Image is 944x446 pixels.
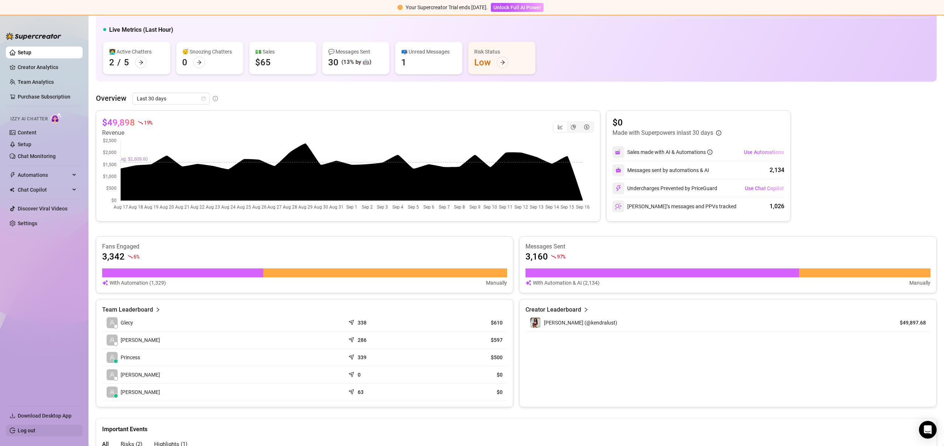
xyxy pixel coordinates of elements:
span: Glecy [121,319,133,327]
span: send [348,353,356,360]
img: AI Chatter [51,113,62,123]
span: Unlock Full AI Power [493,4,541,10]
div: 😴 Snoozing Chatters [182,48,237,56]
span: right [155,305,160,314]
article: $49,897.68 [892,319,926,326]
div: 30 [328,56,339,68]
span: user [110,337,115,343]
span: thunderbolt [10,172,15,178]
span: download [10,413,15,419]
span: arrow-right [138,60,143,65]
span: user [110,355,115,360]
article: 339 [358,354,367,361]
span: Use Chat Copilot [745,185,784,191]
span: user [110,390,115,395]
div: Undercharges Prevented by PriceGuard [612,182,717,194]
span: send [348,387,356,395]
article: 0 [358,371,361,378]
button: Use Automations [743,146,784,158]
span: Automations [18,169,70,181]
div: $65 [255,56,271,68]
div: Messages sent by automations & AI [612,164,709,176]
article: 63 [358,388,364,396]
img: Kendra (@kendralust) [530,318,541,328]
a: Content [18,130,37,135]
a: Unlock Full AI Power [491,4,544,10]
a: Team Analytics [18,79,54,85]
img: svg%3e [615,203,622,210]
span: [PERSON_NAME] [121,371,160,379]
article: 338 [358,319,367,326]
div: 💵 Sales [255,48,310,56]
span: info-circle [716,130,721,135]
a: Log out [18,428,35,433]
button: Use Chat Copilot [745,182,784,194]
article: 3,160 [525,251,548,263]
span: user [110,320,115,325]
article: 286 [358,336,367,344]
article: $500 [430,354,503,361]
div: 2 [109,56,114,68]
span: exclamation-circle [398,5,403,10]
article: With Automation & AI (2,134) [533,279,600,287]
a: Chat Monitoring [18,153,56,159]
img: svg%3e [615,167,621,173]
a: Setup [18,49,31,55]
article: $597 [430,336,503,344]
span: fall [551,254,556,259]
span: fall [138,120,143,125]
div: 💬 Messages Sent [328,48,383,56]
article: Made with Superpowers in last 30 days [612,128,713,137]
h5: Live Metrics (Last Hour) [109,25,173,34]
article: $0 [430,371,503,378]
span: Download Desktop App [18,413,72,419]
article: $0 [612,117,721,128]
article: Fans Engaged [102,243,507,251]
span: [PERSON_NAME] [121,336,160,344]
article: $0 [430,388,503,396]
span: send [348,335,356,343]
span: Last 30 days [137,93,205,104]
span: Princess [121,353,140,361]
a: Settings [18,220,37,226]
span: info-circle [213,96,218,101]
button: Unlock Full AI Power [491,3,544,12]
article: $610 [430,319,503,326]
span: 97 % [557,253,565,260]
div: Important Events [102,419,930,434]
span: 6 % [133,253,139,260]
img: logo-BBDzfeDw.svg [6,32,61,40]
div: Risk Status [474,48,530,56]
span: Use Automations [744,149,784,155]
a: Discover Viral Videos [18,206,67,212]
div: [PERSON_NAME]’s messages and PPVs tracked [612,200,736,212]
span: pie-chart [571,124,576,130]
span: user [110,372,115,377]
span: dollar-circle [584,124,589,130]
a: Setup [18,141,31,147]
article: Overview [96,93,126,104]
span: [PERSON_NAME] (@kendralust) [544,320,617,326]
div: 1,026 [770,202,784,211]
span: arrow-right [197,60,202,65]
span: send [348,370,356,377]
span: Chat Copilot [18,184,70,196]
span: right [583,305,589,314]
span: 19 % [144,119,152,126]
img: svg%3e [615,185,622,192]
span: Your Supercreator Trial ends [DATE]. [406,4,488,10]
div: 1 [401,56,406,68]
article: Team Leaderboard [102,305,153,314]
div: 2,134 [770,166,784,175]
div: Open Intercom Messenger [919,421,937,439]
article: Manually [909,279,930,287]
div: Sales made with AI & Automations [627,148,712,156]
span: calendar [201,96,206,101]
div: (13% by 🤖) [341,58,371,67]
div: segmented control [553,121,594,133]
a: Purchase Subscription [18,91,77,103]
img: svg%3e [615,149,622,155]
span: arrow-right [500,60,505,65]
article: Creator Leaderboard [525,305,581,314]
article: Messages Sent [525,243,930,251]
